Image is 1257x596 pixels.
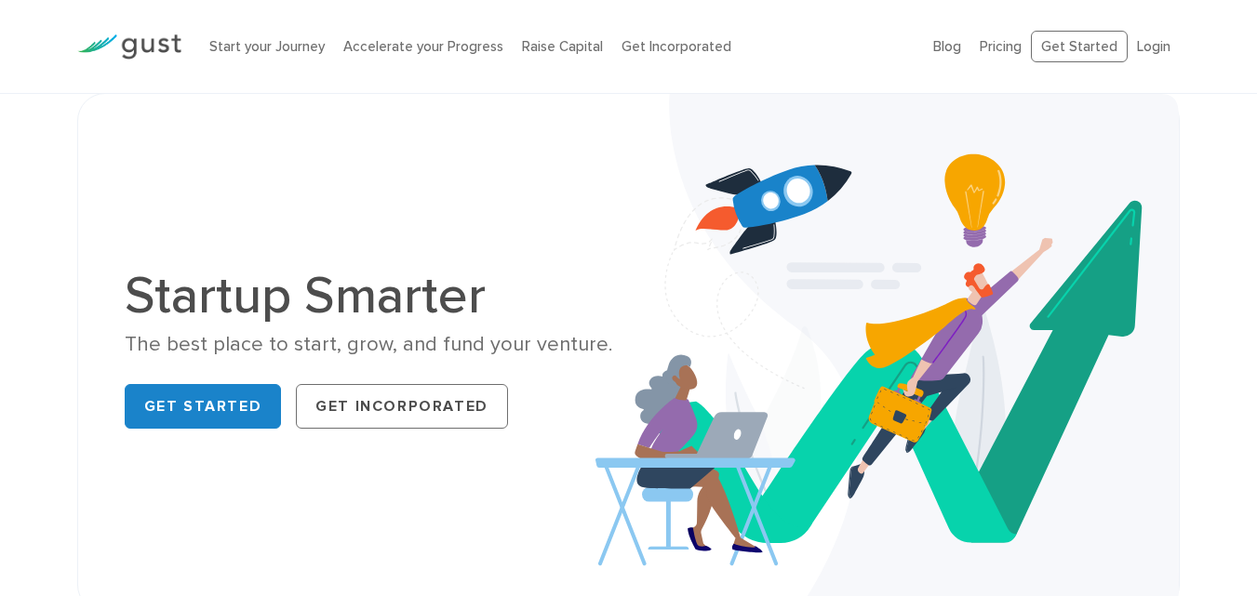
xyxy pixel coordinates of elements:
a: Get Started [125,384,282,429]
div: The best place to start, grow, and fund your venture. [125,331,615,358]
a: Get Started [1031,31,1128,63]
a: Start your Journey [209,38,325,55]
img: Gust Logo [77,34,181,60]
a: Blog [933,38,961,55]
a: Pricing [980,38,1022,55]
a: Accelerate your Progress [343,38,503,55]
a: Login [1137,38,1170,55]
a: Get Incorporated [296,384,508,429]
a: Raise Capital [522,38,603,55]
h1: Startup Smarter [125,270,615,322]
a: Get Incorporated [622,38,731,55]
